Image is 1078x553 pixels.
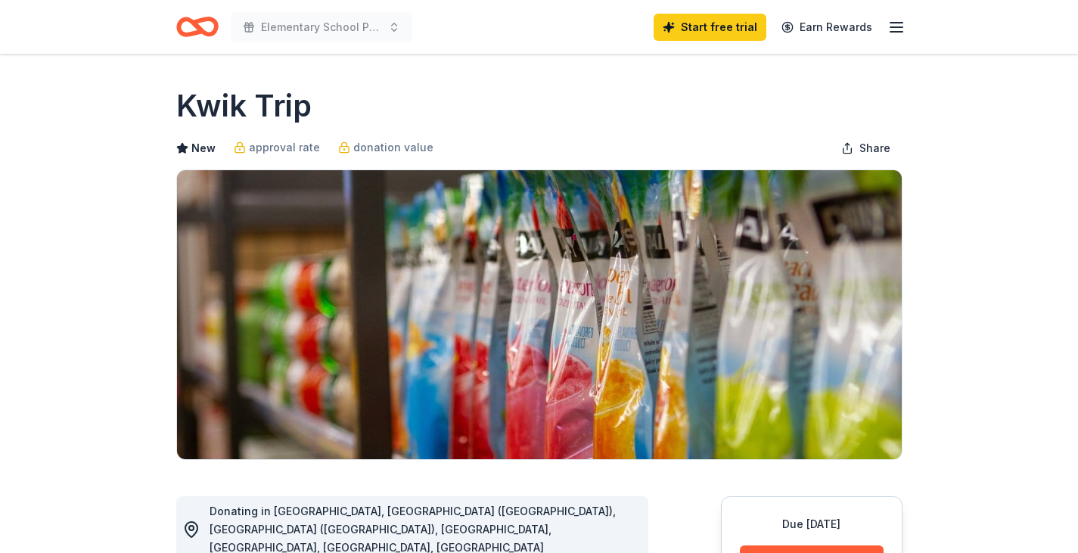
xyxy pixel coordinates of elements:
button: Share [829,133,902,163]
a: Home [176,9,219,45]
img: Image for Kwik Trip [177,170,902,459]
span: New [191,139,216,157]
span: approval rate [249,138,320,157]
a: Earn Rewards [772,14,881,41]
h1: Kwik Trip [176,85,312,127]
a: Start free trial [654,14,766,41]
a: donation value [338,138,433,157]
a: approval rate [234,138,320,157]
button: Elementary School Para Appreciation [231,12,412,42]
span: Share [859,139,890,157]
div: Due [DATE] [740,515,884,533]
span: donation value [353,138,433,157]
span: Elementary School Para Appreciation [261,18,382,36]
